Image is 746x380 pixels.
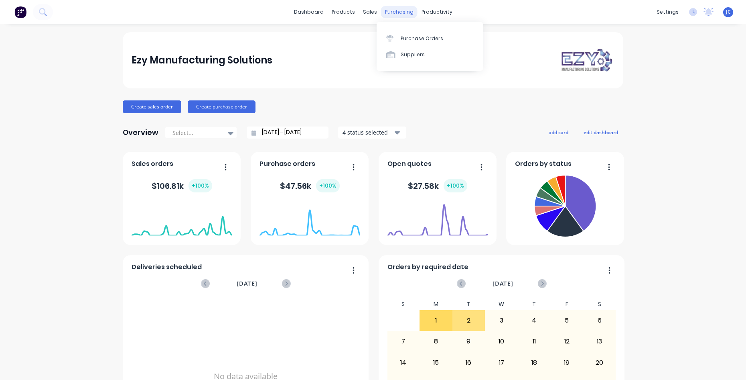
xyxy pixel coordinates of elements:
div: 13 [584,331,616,351]
div: 10 [485,331,517,351]
div: 1 [420,311,452,331]
div: 12 [551,331,583,351]
span: Orders by status [515,159,572,169]
div: 16 [453,353,485,373]
div: 14 [387,353,420,373]
div: 4 [518,311,550,331]
div: S [387,298,420,310]
div: 17 [485,353,517,373]
div: products [328,6,359,18]
div: F [550,298,583,310]
div: + 100 % [316,179,340,192]
div: 3 [485,311,517,331]
div: + 100 % [189,179,212,192]
span: Orders by required date [387,262,468,272]
div: W [485,298,518,310]
div: 6 [584,311,616,331]
div: S [583,298,616,310]
span: [DATE] [237,279,257,288]
span: JC [726,8,731,16]
div: 15 [420,353,452,373]
div: T [518,298,551,310]
a: Purchase Orders [377,30,483,46]
div: settings [653,6,683,18]
div: $ 47.56k [280,179,340,192]
div: 9 [453,331,485,351]
div: + 100 % [444,179,467,192]
img: Ezy Manufacturing Solutions [558,47,614,73]
span: [DATE] [493,279,513,288]
button: Create purchase order [188,100,255,113]
div: productivity [418,6,456,18]
div: 19 [551,353,583,373]
div: T [452,298,485,310]
div: Ezy Manufacturing Solutions [132,52,272,68]
button: edit dashboard [578,127,623,137]
a: Suppliers [377,47,483,63]
div: 8 [420,331,452,351]
span: Deliveries scheduled [132,262,202,272]
div: 18 [518,353,550,373]
div: Purchase Orders [401,35,443,42]
span: Sales orders [132,159,173,169]
a: dashboard [290,6,328,18]
div: 4 status selected [343,128,393,137]
div: $ 106.81k [152,179,212,192]
span: Open quotes [387,159,432,169]
div: Overview [123,125,158,141]
div: 20 [584,353,616,373]
div: purchasing [381,6,418,18]
span: Purchase orders [259,159,315,169]
img: Factory [14,6,26,18]
button: 4 status selected [338,127,406,139]
button: Create sales order [123,100,181,113]
div: M [420,298,452,310]
div: 7 [387,331,420,351]
div: 11 [518,331,550,351]
div: $ 27.58k [408,179,467,192]
div: 2 [453,311,485,331]
div: 5 [551,311,583,331]
button: add card [543,127,574,137]
div: sales [359,6,381,18]
div: Suppliers [401,51,425,58]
